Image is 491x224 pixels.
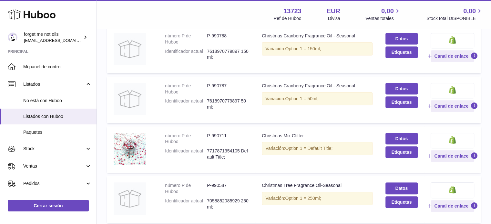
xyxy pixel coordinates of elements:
dt: número P de Huboo [165,33,207,45]
dt: número P de Huboo [165,133,207,145]
dd: 7618970779897 50ml; [207,98,249,110]
dd: P-990711 [207,133,249,145]
dt: número P de Huboo [165,83,207,95]
img: internalAdmin-13723@internal.huboo.com [8,33,17,42]
img: shopify-small.png [449,36,456,44]
span: Option 1 = 50ml; [285,96,318,101]
img: Christmas Mix Glitter [114,133,146,165]
a: 0,00 Ventas totales [365,7,401,22]
span: 0,00 [381,7,394,15]
button: Canal de enlace [431,150,474,162]
div: Variación: [262,42,373,55]
a: Cerrar sesión [8,200,89,211]
span: Listados [23,81,85,87]
span: Canal de enlace [434,153,468,159]
div: Christmas Cranberry Fragrance Oil - Seasonal [262,33,373,39]
div: Variación: [262,142,373,155]
div: Christmas Mix Glitter [262,133,373,139]
button: Etiquetas [385,196,418,208]
span: [EMAIL_ADDRESS][DOMAIN_NAME] [24,38,95,43]
dd: 7618970779897 150ml; [207,48,249,61]
span: Paquetes [23,129,92,135]
div: Divisa [328,15,340,22]
div: Christmas Cranberry Fragrance Oil - Seasonal [262,83,373,89]
span: Uso [23,198,92,204]
span: Ventas totales [365,15,401,22]
div: Variación: [262,192,373,205]
dt: Identificador actual [165,198,207,210]
a: Datos [385,33,418,44]
img: Christmas Cranberry Fragrance Oil - Seasonal [114,83,146,115]
span: Stock total DISPONIBLE [426,15,483,22]
img: shopify-small.png [449,186,456,193]
button: Etiquetas [385,96,418,108]
div: Variación: [262,92,373,105]
img: Christmas Tree Fragrance Oil-Seasonal [114,182,146,215]
span: Canal de enlace [434,103,468,109]
a: Datos [385,133,418,144]
span: Option 1 = Default Title; [285,146,332,151]
div: forget me not oils [24,31,82,44]
img: Christmas Cranberry Fragrance Oil - Seasonal [114,33,146,65]
dt: Identificador actual [165,98,207,110]
span: Option 1 = 250ml; [285,196,321,201]
dd: P-990787 [207,83,249,95]
span: 0,00 [463,7,476,15]
button: Canal de enlace [431,100,474,112]
div: Ref de Huboo [273,15,301,22]
a: 0,00 Stock total DISPONIBLE [426,7,483,22]
dd: 7717871354105 Default Title; [207,148,249,160]
strong: 13723 [283,7,302,15]
span: Option 1 = 150ml; [285,46,321,51]
dt: Identificador actual [165,48,207,61]
dd: P-990788 [207,33,249,45]
span: Pedidos [23,180,85,187]
button: Etiquetas [385,46,418,58]
dt: número P de Huboo [165,182,207,195]
button: Etiquetas [385,146,418,158]
span: Canal de enlace [434,53,468,59]
span: Mi panel de control [23,64,92,70]
span: Stock [23,146,85,152]
span: Canal de enlace [434,203,468,209]
span: No está con Huboo [23,98,92,104]
button: Canal de enlace [431,200,474,212]
img: shopify-small.png [449,86,456,94]
button: Canal de enlace [431,50,474,62]
span: Ventas [23,163,85,169]
div: Christmas Tree Fragrance Oil-Seasonal [262,182,373,189]
dd: 7058852085929 250ml; [207,198,249,210]
a: Datos [385,182,418,194]
a: Datos [385,83,418,94]
dt: Identificador actual [165,148,207,160]
dd: P-990587 [207,182,249,195]
img: shopify-small.png [449,136,456,144]
span: Listados con Huboo [23,113,92,120]
strong: EUR [327,7,340,15]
